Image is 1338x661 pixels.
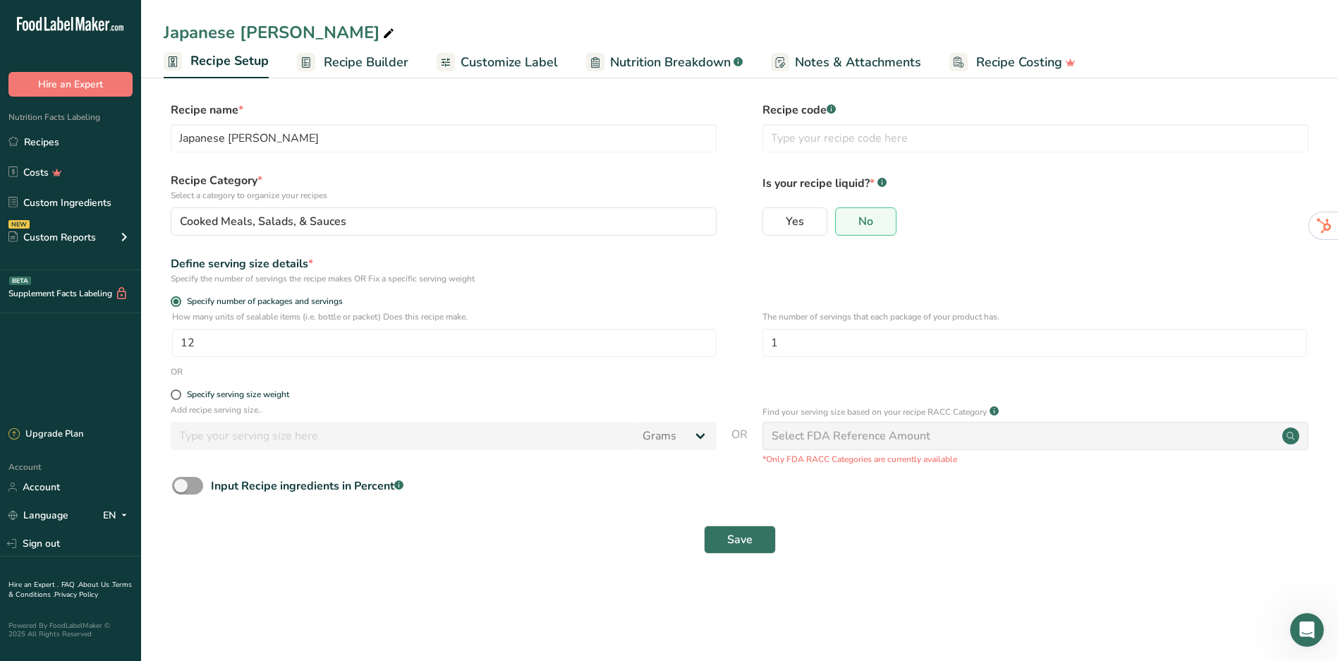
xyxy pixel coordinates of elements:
[704,526,776,554] button: Save
[171,172,717,202] label: Recipe Category
[171,272,717,285] div: Specify the number of servings the recipe makes OR Fix a specific serving weight
[171,365,183,378] div: OR
[731,426,748,466] span: OR
[171,189,717,202] p: Select a category to organize your recipes
[762,172,1308,192] p: Is your recipe liquid?
[762,406,987,418] p: Find your serving size based on your recipe RACC Category
[171,102,717,119] label: Recipe name
[181,296,343,307] span: Specify number of packages and servings
[762,102,1308,119] label: Recipe code
[297,47,408,78] a: Recipe Builder
[171,207,717,236] button: Cooked Meals, Salads, & Sauces
[976,53,1062,72] span: Recipe Costing
[461,53,558,72] span: Customize Label
[164,45,269,79] a: Recipe Setup
[8,230,96,245] div: Custom Reports
[171,404,717,416] p: Add recipe serving size..
[324,53,408,72] span: Recipe Builder
[762,453,1308,466] p: *Only FDA RACC Categories are currently available
[54,590,98,600] a: Privacy Policy
[211,478,403,495] div: Input Recipe ingredients in Percent
[586,47,743,78] a: Nutrition Breakdown
[8,580,132,600] a: Terms & Conditions .
[8,427,83,442] div: Upgrade Plan
[8,621,133,638] div: Powered By FoodLabelMaker © 2025 All Rights Reserved
[9,277,31,285] div: BETA
[172,310,717,323] p: How many units of sealable items (i.e. bottle or packet) Does this recipe make.
[61,580,78,590] a: FAQ .
[190,51,269,71] span: Recipe Setup
[8,220,30,229] div: NEW
[78,580,112,590] a: About Us .
[8,503,68,528] a: Language
[164,20,397,45] div: Japanese [PERSON_NAME]
[762,310,1307,323] p: The number of servings that each package of your product has.
[727,531,753,548] span: Save
[771,47,921,78] a: Notes & Attachments
[949,47,1076,78] a: Recipe Costing
[762,124,1308,152] input: Type your recipe code here
[187,389,289,400] div: Specify serving size weight
[8,72,133,97] button: Hire an Expert
[1290,613,1324,647] iframe: Intercom live chat
[610,53,731,72] span: Nutrition Breakdown
[786,214,804,229] span: Yes
[437,47,558,78] a: Customize Label
[858,214,873,229] span: No
[171,422,634,450] input: Type your serving size here
[103,507,133,524] div: EN
[772,427,930,444] div: Select FDA Reference Amount
[180,213,346,230] span: Cooked Meals, Salads, & Sauces
[171,255,717,272] div: Define serving size details
[171,124,717,152] input: Type your recipe name here
[8,580,59,590] a: Hire an Expert .
[795,53,921,72] span: Notes & Attachments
